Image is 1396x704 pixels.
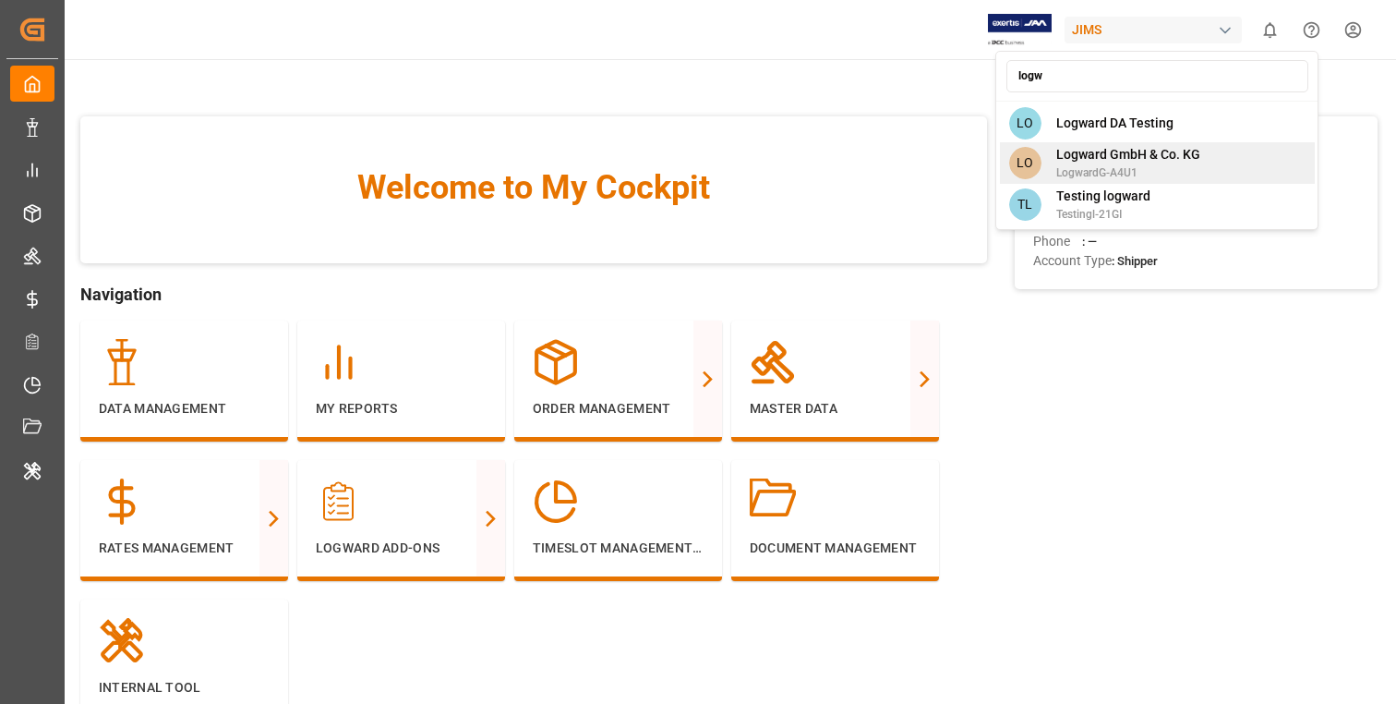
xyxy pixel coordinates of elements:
[1009,107,1041,140] span: LO
[1006,60,1308,92] input: Search an account...
[1056,145,1200,164] span: Logward GmbH & Co. KG
[1056,164,1200,181] span: LogwardG-A4U1
[1009,147,1041,179] span: LO
[1056,114,1173,133] span: Logward DA Testing
[1056,187,1150,206] span: Testing logward
[1056,206,1150,223] span: Testingl-21GI
[1009,188,1041,221] span: TL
